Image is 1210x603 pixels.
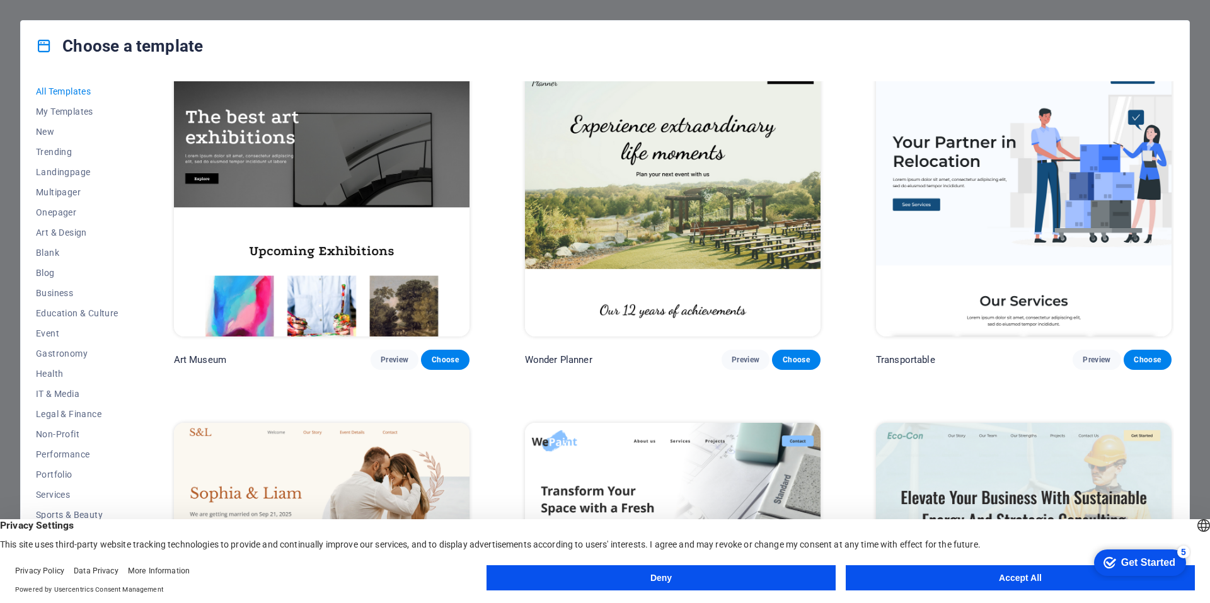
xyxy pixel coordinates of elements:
span: Sports & Beauty [36,510,118,520]
button: Preview [371,350,418,370]
span: Portfolio [36,469,118,480]
button: Blog [36,263,118,283]
span: All Templates [36,86,118,96]
span: Choose [782,355,810,365]
div: Get Started 5 items remaining, 0% complete [10,6,102,33]
span: IT & Media [36,389,118,399]
span: My Templates [36,106,118,117]
button: Gastronomy [36,343,118,364]
button: Trending [36,142,118,162]
button: Choose [772,350,820,370]
span: Health [36,369,118,379]
button: Education & Culture [36,303,118,323]
p: Art Museum [174,353,226,366]
p: Transportable [876,353,935,366]
h4: Choose a template [36,36,203,56]
span: Education & Culture [36,308,118,318]
span: Event [36,328,118,338]
span: Services [36,490,118,500]
span: Business [36,288,118,298]
div: Get Started [37,14,91,25]
button: Performance [36,444,118,464]
span: Performance [36,449,118,459]
span: Trending [36,147,118,157]
button: Landingpage [36,162,118,182]
span: Blog [36,268,118,278]
span: Multipager [36,187,118,197]
button: Services [36,485,118,505]
button: Choose [1124,350,1172,370]
span: Legal & Finance [36,409,118,419]
button: My Templates [36,101,118,122]
img: Wonder Planner [525,64,821,336]
button: Portfolio [36,464,118,485]
button: Multipager [36,182,118,202]
span: Art & Design [36,227,118,238]
button: Health [36,364,118,384]
button: Onepager [36,202,118,222]
span: Blank [36,248,118,258]
span: Choose [431,355,459,365]
span: Onepager [36,207,118,217]
p: Wonder Planner [525,353,592,366]
button: Sports & Beauty [36,505,118,525]
img: Art Museum [174,64,470,336]
button: New [36,122,118,142]
button: Blank [36,243,118,263]
span: New [36,127,118,137]
span: Non-Profit [36,429,118,439]
div: 5 [93,3,106,15]
span: Gastronomy [36,348,118,359]
button: Legal & Finance [36,404,118,424]
span: Landingpage [36,167,118,177]
button: Event [36,323,118,343]
span: Choose [1134,355,1161,365]
button: Preview [1073,350,1121,370]
span: Preview [732,355,759,365]
button: Preview [722,350,769,370]
button: All Templates [36,81,118,101]
span: Preview [1083,355,1110,365]
span: Preview [381,355,408,365]
img: Transportable [876,64,1172,336]
button: Non-Profit [36,424,118,444]
button: Art & Design [36,222,118,243]
button: IT & Media [36,384,118,404]
button: Business [36,283,118,303]
button: Choose [421,350,469,370]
